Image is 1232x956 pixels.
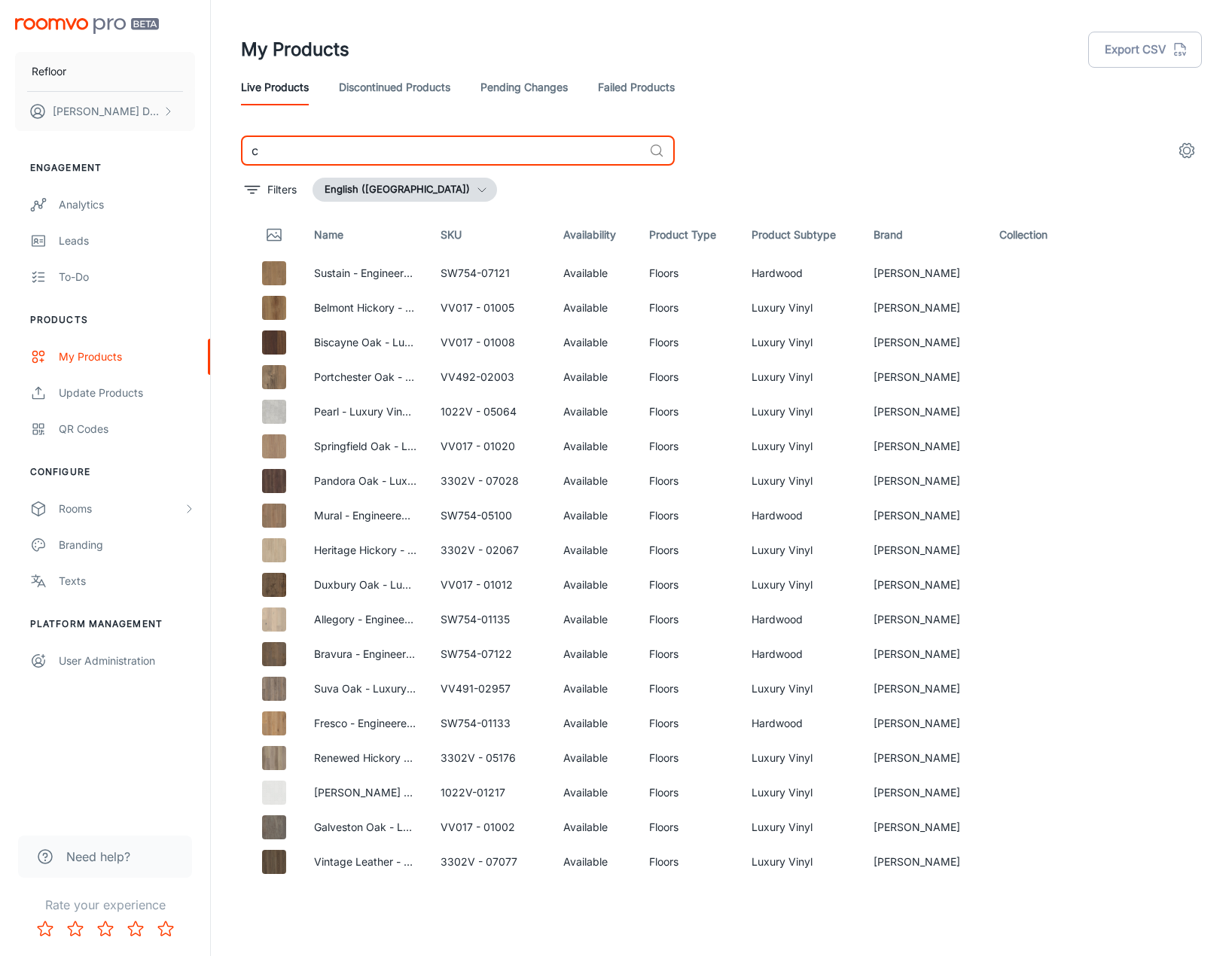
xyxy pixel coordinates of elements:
[480,69,568,105] a: Pending Changes
[637,637,740,671] td: Floors
[428,845,551,879] td: 3302V - 07077
[551,568,637,602] td: Available
[551,706,637,741] td: Available
[59,269,195,285] div: To-do
[740,637,861,671] td: Hardwood
[428,602,551,637] td: SW754-01135
[740,360,861,394] td: Luxury Vinyl
[637,394,740,429] td: Floors
[267,181,297,198] p: Filters
[740,845,861,879] td: Luxury Vinyl
[428,256,551,291] td: SW754-07121
[637,706,740,741] td: Floors
[428,325,551,360] td: VV017 - 01008
[428,568,551,602] td: VV017 - 01012
[861,775,987,810] td: [PERSON_NAME]
[314,786,535,799] a: [PERSON_NAME] - Luxury Vinyl Tile Flooring
[265,226,283,244] svg: Thumbnail
[314,301,538,314] a: Belmont Hickory - Luxury Vinyl Plank Flooring
[241,178,300,202] button: filter
[314,751,544,764] a: Renewed Hickory - Luxury Vinyl Plank Flooring
[15,92,195,131] button: [PERSON_NAME] Dail
[637,291,740,325] td: Floors
[59,349,195,365] div: My Products
[740,464,861,498] td: Luxury Vinyl
[428,498,551,533] td: SW754-05100
[59,501,183,517] div: Rooms
[861,498,987,533] td: [PERSON_NAME]
[428,429,551,464] td: VV017 - 01020
[314,370,538,383] a: Portchester Oak - Luxury Vinyl Plank Flooring
[740,533,861,568] td: Luxury Vinyl
[551,810,637,845] td: Available
[551,256,637,291] td: Available
[59,385,195,401] div: Update Products
[59,233,195,249] div: Leads
[637,533,740,568] td: Floors
[861,568,987,602] td: [PERSON_NAME]
[1172,135,1202,166] button: settings
[637,498,740,533] td: Floors
[861,429,987,464] td: [PERSON_NAME]
[598,69,675,105] a: Failed Products
[551,845,637,879] td: Available
[314,509,505,522] a: Mural - Engineered Hardwood Flooring
[428,214,551,256] th: SKU
[740,810,861,845] td: Luxury Vinyl
[637,810,740,845] td: Floors
[637,214,740,256] th: Product Type
[861,879,987,914] td: [PERSON_NAME]
[551,360,637,394] td: Available
[428,394,551,429] td: 1022V - 05064
[12,896,198,914] p: Rate your experience
[59,421,195,437] div: QR Codes
[861,533,987,568] td: [PERSON_NAME]
[740,775,861,810] td: Luxury Vinyl
[740,429,861,464] td: Luxury Vinyl
[740,706,861,741] td: Hardwood
[740,671,861,706] td: Luxury Vinyl
[314,543,541,556] a: Heritage Hickory - Luxury Vinyl Plank Flooring
[861,845,987,879] td: [PERSON_NAME]
[30,914,60,944] button: Rate 1 star
[861,394,987,429] td: [PERSON_NAME]
[428,741,551,775] td: 3302V - 05176
[66,848,130,866] span: Need help?
[314,821,530,833] a: Galveston Oak - Luxury Vinyl Plank Flooring
[861,706,987,741] td: [PERSON_NAME]
[740,394,861,429] td: Luxury Vinyl
[740,568,861,602] td: Luxury Vinyl
[637,845,740,879] td: Floors
[428,810,551,845] td: VV017 - 01002
[241,69,309,105] a: Live Products
[637,775,740,810] td: Floors
[551,291,637,325] td: Available
[428,775,551,810] td: 1022V-01217
[15,52,195,91] button: Refloor
[339,69,450,105] a: Discontinued Products
[59,653,195,669] div: User Administration
[314,717,510,729] a: Fresco - Engineered Hardwood Flooring
[740,602,861,637] td: Hardwood
[637,568,740,602] td: Floors
[551,464,637,498] td: Available
[314,266,513,279] a: Sustain - Engineered Hardwood Flooring
[551,879,637,914] td: Available
[861,741,987,775] td: [PERSON_NAME]
[120,914,151,944] button: Rate 4 star
[740,498,861,533] td: Hardwood
[314,405,473,418] a: Pearl - Luxury Vinyl Tile Flooring
[861,637,987,671] td: [PERSON_NAME]
[551,429,637,464] td: Available
[241,135,643,166] input: Search
[59,196,195,213] div: Analytics
[861,325,987,360] td: [PERSON_NAME]
[861,256,987,291] td: [PERSON_NAME]
[987,214,1075,256] th: Collection
[314,440,535,452] a: Springfield Oak - Luxury Vinyl Plank Flooring
[740,214,861,256] th: Product Subtype
[314,647,515,660] a: Bravura - Engineered Hardwood Flooring
[740,291,861,325] td: Luxury Vinyl
[302,214,428,256] th: Name
[551,637,637,671] td: Available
